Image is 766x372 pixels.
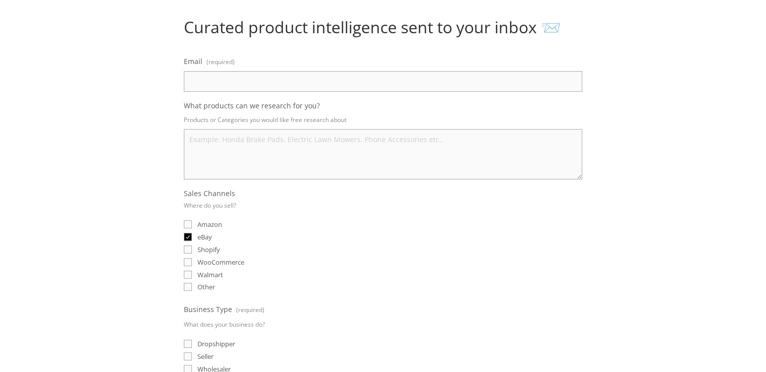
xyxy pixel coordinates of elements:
[197,245,220,254] span: Shopify
[184,101,320,110] span: What products can we research for you?
[184,245,192,254] input: Shopify
[197,270,223,279] span: Walmart
[236,302,264,317] span: (required)
[184,198,236,213] p: Where do you sell?
[197,352,214,361] span: Seller
[184,220,192,228] input: Amazon
[184,258,192,266] input: WooCommerce
[184,304,232,314] span: Business Type
[197,220,222,229] span: Amazon
[184,352,192,360] input: Seller
[184,271,192,279] input: Walmart
[197,339,235,348] span: Dropshipper
[197,258,244,267] span: WooCommerce
[184,56,202,66] span: Email
[184,112,582,127] p: Products or Categories you would like free research about
[184,317,265,332] p: What does your business do?
[197,232,212,241] span: eBay
[197,282,215,291] span: Other
[184,189,235,198] span: Sales Channels
[184,233,192,241] input: eBay
[184,283,192,291] input: Other
[206,54,234,69] span: (required)
[184,18,582,37] h1: Curated product intelligence sent to your inbox 📨
[184,340,192,348] input: Dropshipper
